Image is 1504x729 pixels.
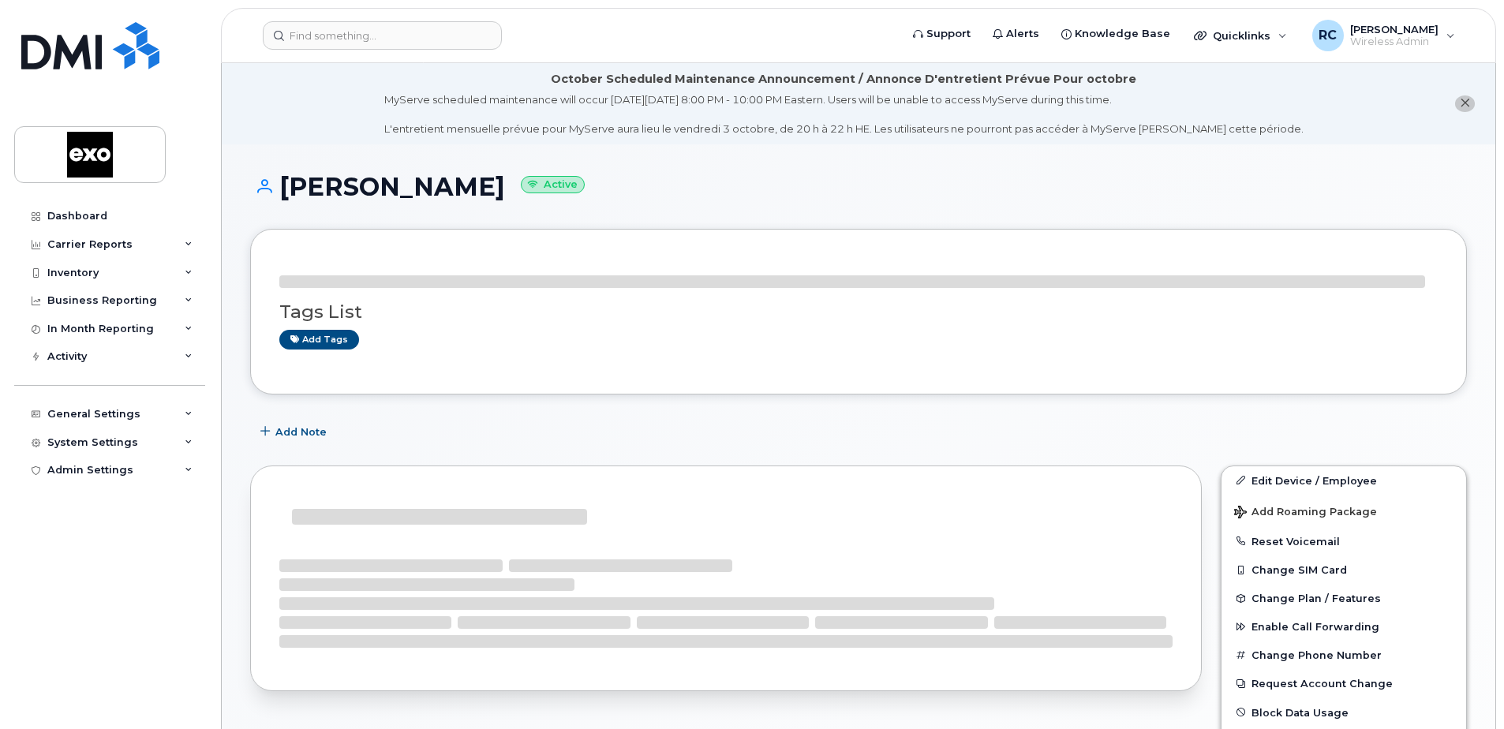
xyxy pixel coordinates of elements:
span: Add Roaming Package [1234,506,1377,521]
button: Change SIM Card [1222,555,1466,584]
button: Request Account Change [1222,669,1466,697]
button: Change Plan / Features [1222,584,1466,612]
button: Block Data Usage [1222,698,1466,727]
h3: Tags List [279,302,1438,322]
span: Change Plan / Features [1251,593,1381,604]
a: Add tags [279,330,359,350]
div: MyServe scheduled maintenance will occur [DATE][DATE] 8:00 PM - 10:00 PM Eastern. Users will be u... [384,92,1304,136]
button: Add Roaming Package [1222,495,1466,527]
button: Reset Voicemail [1222,527,1466,555]
span: Add Note [275,424,327,439]
button: Change Phone Number [1222,641,1466,669]
div: October Scheduled Maintenance Announcement / Annonce D'entretient Prévue Pour octobre [551,71,1136,88]
a: Edit Device / Employee [1222,466,1466,495]
h1: [PERSON_NAME] [250,173,1467,200]
button: close notification [1455,95,1475,112]
small: Active [521,176,585,194]
button: Add Note [250,418,340,447]
button: Enable Call Forwarding [1222,612,1466,641]
span: Enable Call Forwarding [1251,621,1379,633]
